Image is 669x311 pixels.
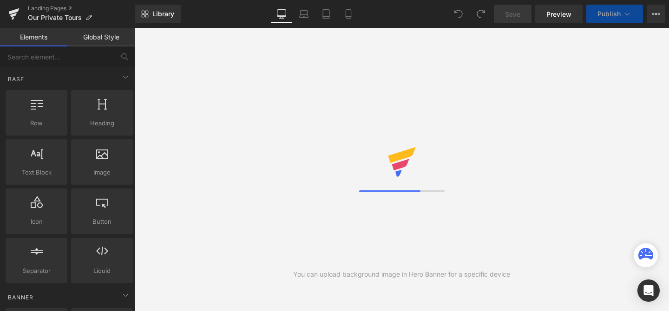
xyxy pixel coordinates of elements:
[7,75,25,84] span: Base
[505,9,520,19] span: Save
[472,5,490,23] button: Redo
[535,5,583,23] a: Preview
[74,118,130,128] span: Heading
[337,5,360,23] a: Mobile
[8,217,65,227] span: Icon
[546,9,571,19] span: Preview
[637,279,660,302] div: Open Intercom Messenger
[315,5,337,23] a: Tablet
[586,5,643,23] button: Publish
[152,10,174,18] span: Library
[74,168,130,177] span: Image
[74,266,130,276] span: Liquid
[135,5,181,23] a: New Library
[28,14,82,21] span: Our Private Tours
[8,168,65,177] span: Text Block
[28,5,135,12] a: Landing Pages
[8,266,65,276] span: Separator
[7,293,34,302] span: Banner
[293,5,315,23] a: Laptop
[293,269,510,279] div: You can upload background image in Hero Banner for a specific device
[74,217,130,227] span: Button
[647,5,665,23] button: More
[67,28,135,46] a: Global Style
[8,118,65,128] span: Row
[597,10,621,18] span: Publish
[270,5,293,23] a: Desktop
[449,5,468,23] button: Undo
